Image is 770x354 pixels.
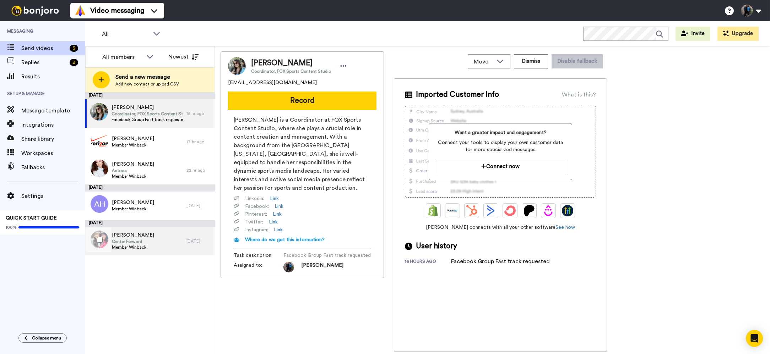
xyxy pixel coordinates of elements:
div: 22 hr ago [186,167,211,173]
span: Facebook : [245,203,269,210]
div: 17 hr ago [186,139,211,145]
span: [PERSON_NAME] [251,58,331,68]
button: Newest [163,50,204,64]
div: [DATE] [85,184,215,192]
span: Send a new message [115,73,179,81]
div: Open Intercom Messenger [746,330,763,347]
button: Connect now [435,159,566,174]
span: Pinterest : [245,211,267,218]
span: Message template [21,106,85,115]
div: What is this? [562,90,596,99]
span: Add new contact or upload CSV [115,81,179,87]
span: Imported Customer Info [416,89,499,100]
button: Collapse menu [18,333,67,343]
img: GoHighLevel [562,205,573,216]
span: Results [21,72,85,81]
img: 353a6199-ef8c-443a-b8dc-3068d87c606e-1621957538.jpg [283,262,294,272]
img: Shopify [428,205,439,216]
img: Patreon [524,205,535,216]
a: Link [269,219,278,226]
img: bj-logo-header-white.svg [9,6,62,16]
div: [DATE] [85,220,215,227]
div: All members [102,53,143,61]
div: [DATE] [186,203,211,209]
div: [DATE] [85,92,215,99]
span: [PERSON_NAME] connects with all your other software [405,224,596,231]
img: Hubspot [466,205,477,216]
span: Send videos [21,44,67,52]
span: Where do we get this information? [245,237,325,242]
span: [PERSON_NAME] [112,104,183,111]
img: Ontraport [447,205,458,216]
button: Invite [676,27,710,41]
span: Video messaging [90,6,144,16]
img: ActiveCampaign [485,205,497,216]
span: Assigned to: [234,262,283,272]
span: [PERSON_NAME] is a Coordinator at FOX Sports Content Studio, where she plays a crucial role in co... [234,116,371,192]
span: Workspaces [21,149,85,157]
span: [PERSON_NAME] [112,161,154,168]
span: Member Winback [112,142,154,148]
span: Fallbacks [21,163,85,172]
a: Link [273,211,282,218]
span: [EMAIL_ADDRESS][DOMAIN_NAME] [228,79,317,86]
span: Facebook Group Fast track requested [283,252,371,259]
div: 16 hr ago [186,111,211,116]
img: vm-color.svg [75,5,86,16]
a: Link [275,203,283,210]
span: Connect your tools to display your own customer data for more specialized messages [435,139,566,153]
span: [PERSON_NAME] [112,232,154,239]
button: Dismiss [514,54,548,68]
span: Center Forward [112,239,154,244]
span: Share library [21,135,85,143]
span: All [102,30,150,38]
span: QUICK START GUIDE [6,216,57,221]
span: Coordinator, FOX Sports Content Studio [251,68,331,74]
span: 100% [6,225,17,230]
div: Facebook Group Fast track requested [451,257,550,266]
span: Collapse menu [32,335,61,341]
span: Member Winback [112,206,154,212]
button: Upgrade [717,27,759,41]
span: Integrations [21,121,85,129]
span: Settings [21,192,85,200]
span: Member Winback [112,244,154,250]
span: Task description : [234,252,283,259]
a: Link [274,226,283,233]
span: Instagram : [245,226,268,233]
a: Link [270,195,279,202]
div: 5 [70,45,78,52]
img: daea07dd-2413-4ed9-b96e-65b5d79a5b46.jpg [91,131,108,149]
span: Replies [21,58,67,67]
button: Disable fallback [552,54,603,68]
span: Member Winback [112,173,154,179]
img: Image of Michaela Mckeever [228,57,246,75]
button: Record [228,92,376,110]
span: Want a greater impact and engagement? [435,129,566,136]
div: 16 hours ago [405,259,451,266]
img: Drip [543,205,554,216]
img: cb5a3441-8e25-426e-93e6-d95a0d5bb33d.jpg [91,160,108,177]
div: [DATE] [186,238,211,244]
img: ah.png [91,195,108,213]
img: ConvertKit [504,205,516,216]
img: 25bedd0a-da6d-47f5-9f65-d94b924df2c0.jpg [90,103,108,121]
span: [PERSON_NAME] [112,135,154,142]
span: [PERSON_NAME] [301,262,343,272]
div: 2 [70,59,78,66]
span: [PERSON_NAME] [112,199,154,206]
a: See how [555,225,575,230]
span: Linkedin : [245,195,264,202]
span: User history [416,241,457,251]
span: Actress [112,168,154,173]
span: Coordinator, FOX Sports Content Studio [112,111,183,117]
span: Move [474,57,493,66]
span: Facebook Group Fast track requested [112,117,183,122]
span: Twitter : [245,219,263,226]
